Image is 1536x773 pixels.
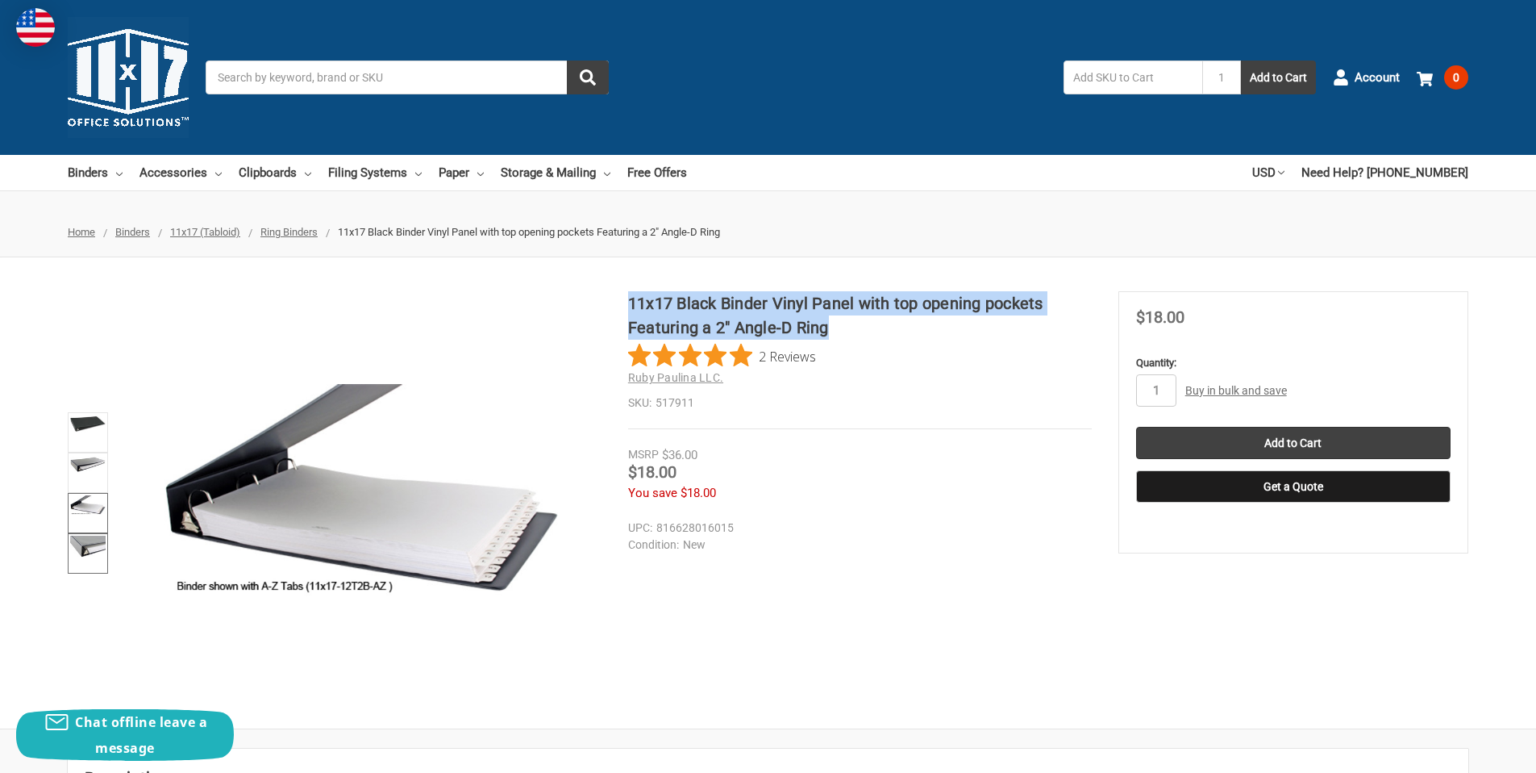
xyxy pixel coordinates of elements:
h1: 11x17 Black Binder Vinyl Panel with top opening pockets Featuring a 2" Angle-D Ring [628,291,1092,340]
dd: 517911 [628,395,1092,412]
a: Paper [439,155,484,190]
a: Binders [68,155,123,190]
span: $18.00 [1136,307,1184,327]
dt: SKU: [628,395,651,412]
a: Storage & Mailing [501,155,610,190]
img: 11x17 Black Binder Vinyl Panel with top opening pockets Featuring a 2" Angle-D Ring [70,416,106,432]
a: Binders [115,226,150,238]
a: Clipboards [239,155,311,190]
span: 11x17 Black Binder Vinyl Panel with top opening pockets Featuring a 2" Angle-D Ring [338,226,720,238]
input: Search by keyword, brand or SKU [206,61,609,94]
dd: 816628016015 [628,520,1084,537]
span: Account [1355,69,1400,87]
a: USD [1252,155,1284,190]
span: $18.00 [628,462,676,482]
span: $36.00 [662,448,697,462]
a: Account [1333,56,1400,98]
label: Quantity: [1136,355,1451,371]
dt: Condition: [628,537,679,554]
img: 11x17 Black Binder Vinyl Panel with top opening pockets Featuring a 2" Angle-D Ring [160,384,563,602]
a: 11x17 (Tabloid) [170,226,240,238]
a: Filing Systems [328,155,422,190]
a: Ring Binders [260,226,318,238]
a: Home [68,226,95,238]
button: Rated 5 out of 5 stars from 2 reviews. Jump to reviews. [628,344,816,368]
span: Chat offline leave a message [75,713,207,757]
a: Accessories [139,155,222,190]
img: 11x17.com [68,17,189,138]
button: Chat offline leave a message [16,709,234,761]
dt: UPC: [628,520,652,537]
img: 11x17 Black Binder Vinyl Panel with top opening pockets Featuring a 2" Angle-D Ring [70,495,106,515]
input: Add SKU to Cart [1064,61,1202,94]
a: Ruby Paulina LLC. [628,371,723,384]
button: Get a Quote [1136,470,1451,503]
dd: New [628,537,1084,554]
a: Need Help? [PHONE_NUMBER] [1301,155,1468,190]
a: Buy in bulk and save [1185,384,1287,397]
span: 0 [1444,65,1468,90]
a: Free Offers [627,155,687,190]
a: 0 [1417,56,1468,98]
button: Add to Cart [1241,61,1316,94]
img: 11x17 Black Binder Vinyl Panel with top opening pockets Featuring a 2" Angle-D Ring [70,457,106,472]
span: $18.00 [681,486,716,500]
img: 11x17 Black Binder Vinyl Panel with top opening pockets Featuring a 2" Angle-D Ring [70,536,106,558]
div: MSRP [628,446,659,463]
input: Add to Cart [1136,427,1451,459]
img: duty and tax information for United States [16,8,55,47]
span: 2 Reviews [759,344,816,368]
span: You save [628,486,677,500]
